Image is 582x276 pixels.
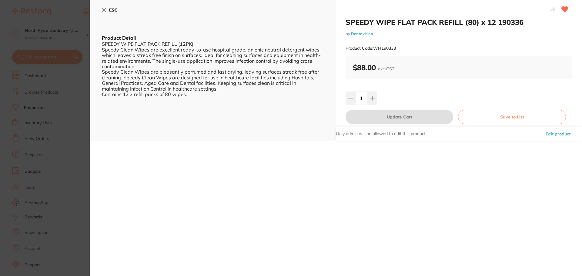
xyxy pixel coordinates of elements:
[346,46,396,51] small: Product Code: WH190333
[378,66,394,71] span: excl. GST
[458,110,566,124] button: Save to List
[102,35,136,41] b: Product Detail
[102,5,117,15] button: ESC
[109,7,117,13] b: ESC
[102,41,324,97] div: SPEEDY WIPE FLAT PACK REFILL (12PK) Speedy Clean Wipes are excellent ready-to-use hospital grade,...
[346,32,572,36] small: by
[336,131,426,137] p: Only admin will be allowed to edit this product
[544,127,572,141] button: Edit product
[353,63,394,72] b: $88.00
[351,31,373,36] a: Dentavision
[346,18,572,27] h2: SPEEDY WIPE FLAT PACK REFILL (80) x 12 190336
[346,110,453,124] button: Update Cart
